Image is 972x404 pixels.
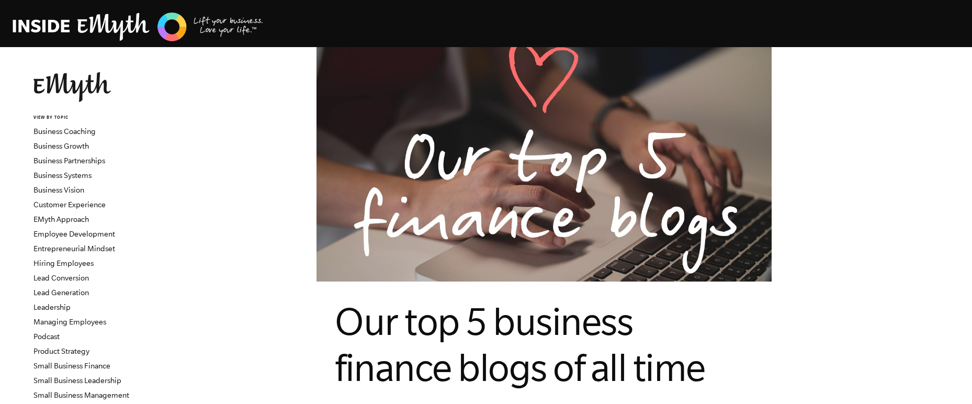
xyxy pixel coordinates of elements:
a: Small Business Leadership [33,376,121,385]
a: Leadership [33,303,71,311]
a: Business Systems [33,171,92,179]
span: Our top 5 business finance blogs of all time [335,300,705,389]
a: Business Growth [33,142,89,150]
a: Product Strategy [33,347,89,355]
h6: VIEW BY TOPIC [33,115,160,121]
img: EMyth [33,72,111,102]
a: Small Business Management [33,391,129,399]
a: Business Coaching [33,127,96,136]
a: EMyth Approach [33,215,89,223]
a: Hiring Employees [33,259,94,267]
a: Lead Generation [33,288,89,297]
a: Entrepreneurial Mindset [33,244,115,253]
a: Customer Experience [33,200,106,209]
a: Podcast [33,332,60,341]
a: Employee Development [33,230,115,238]
a: Managing Employees [33,318,106,326]
a: Small Business Finance [33,362,110,370]
a: Business Vision [33,186,84,194]
a: Lead Conversion [33,274,89,282]
img: EMyth Business Coaching [13,11,264,43]
a: Business Partnerships [33,156,105,165]
iframe: Chat Widget [920,354,972,404]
